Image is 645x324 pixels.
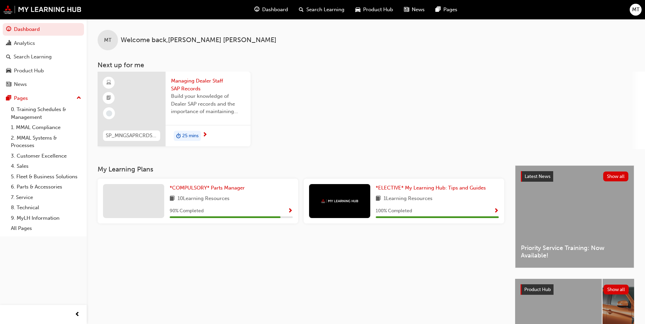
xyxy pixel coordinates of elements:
[170,185,245,191] span: *COMPULSORY* Parts Manager
[8,122,84,133] a: 1. MMAL Compliance
[398,3,430,17] a: news-iconNews
[8,172,84,182] a: 5. Fleet & Business Solutions
[604,285,629,294] button: Show all
[170,184,248,192] a: *COMPULSORY* Parts Manager
[376,207,412,215] span: 100 % Completed
[288,208,293,214] span: Show Progress
[6,68,11,74] span: car-icon
[176,131,181,140] span: duration-icon
[6,95,11,102] span: pages-icon
[3,5,82,14] img: mmal
[106,110,112,116] span: learningRecordVerb_NONE-icon
[104,36,112,44] span: MT
[98,72,251,146] a: SP_MNGSAPRCRDS_M1Managing Dealer Staff SAP RecordsBuild your knowledge of Dealer SAP records and ...
[288,207,293,215] button: Show Progress
[3,22,84,92] button: DashboardAnalyticsSearch LearningProduct HubNews
[170,195,175,203] span: book-icon
[8,202,84,213] a: 8. Technical
[177,195,230,203] span: 10 Learning Resources
[14,94,28,102] div: Pages
[6,54,11,60] span: search-icon
[3,78,84,91] a: News
[106,94,111,103] span: booktick-icon
[202,132,207,138] span: next-icon
[3,51,84,63] a: Search Learning
[6,82,11,88] span: news-icon
[254,5,259,14] span: guage-icon
[249,3,293,17] a: guage-iconDashboard
[8,161,84,172] a: 4. Sales
[436,5,441,14] span: pages-icon
[171,77,245,92] span: Managing Dealer Staff SAP Records
[3,65,84,77] a: Product Hub
[3,92,84,105] button: Pages
[8,223,84,234] a: All Pages
[355,5,360,14] span: car-icon
[182,132,199,140] span: 25 mins
[3,37,84,50] a: Analytics
[171,92,245,115] span: Build your knowledge of Dealer SAP records and the importance of maintaining your staff records i...
[376,185,486,191] span: *ELECTIVE* My Learning Hub: Tips and Guides
[376,195,381,203] span: book-icon
[262,6,288,14] span: Dashboard
[6,40,11,47] span: chart-icon
[404,5,409,14] span: news-icon
[632,6,640,14] span: MT
[6,26,11,33] span: guage-icon
[363,6,393,14] span: Product Hub
[8,192,84,203] a: 7. Service
[14,67,44,75] div: Product Hub
[603,172,629,181] button: Show all
[98,165,504,173] h3: My Learning Plans
[376,184,489,192] a: *ELECTIVE* My Learning Hub: Tips and Guides
[293,3,350,17] a: search-iconSearch Learning
[8,133,84,151] a: 2. MMAL Systems & Processes
[121,36,276,44] span: Welcome back , [PERSON_NAME] [PERSON_NAME]
[521,284,629,295] a: Product HubShow all
[306,6,344,14] span: Search Learning
[630,4,642,16] button: MT
[494,208,499,214] span: Show Progress
[412,6,425,14] span: News
[170,207,204,215] span: 90 % Completed
[8,182,84,192] a: 6. Parts & Accessories
[106,78,111,87] span: learningResourceType_ELEARNING-icon
[515,165,634,268] a: Latest NewsShow allPriority Service Training: Now Available!
[106,132,157,140] span: SP_MNGSAPRCRDS_M1
[494,207,499,215] button: Show Progress
[77,94,81,103] span: up-icon
[443,6,457,14] span: Pages
[3,23,84,36] a: Dashboard
[521,171,628,182] a: Latest NewsShow all
[525,174,550,179] span: Latest News
[8,213,84,223] a: 9. MyLH Information
[14,39,35,47] div: Analytics
[384,195,432,203] span: 1 Learning Resources
[430,3,463,17] a: pages-iconPages
[87,61,645,69] h3: Next up for me
[14,80,27,88] div: News
[321,199,358,203] img: mmal
[75,310,80,319] span: prev-icon
[8,104,84,122] a: 0. Training Schedules & Management
[8,151,84,161] a: 3. Customer Excellence
[14,53,52,61] div: Search Learning
[524,287,551,292] span: Product Hub
[521,244,628,259] span: Priority Service Training: Now Available!
[350,3,398,17] a: car-iconProduct Hub
[299,5,304,14] span: search-icon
